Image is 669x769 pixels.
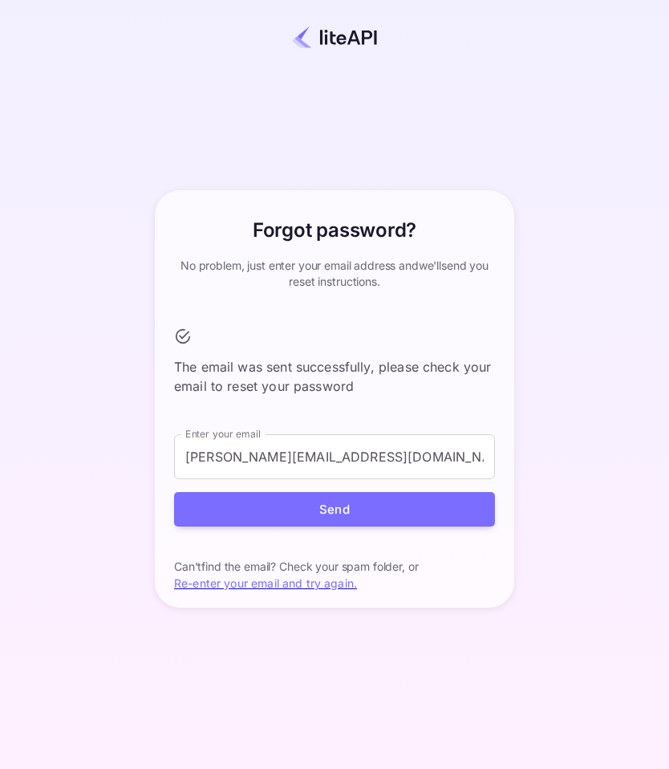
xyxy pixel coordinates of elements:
[174,258,495,290] p: No problem, just enter your email address and we'll send you reset instructions.
[174,492,495,527] button: Send
[174,576,357,590] a: Re-enter your email and try again.
[292,26,377,49] img: liteapi
[253,216,416,245] h6: Forgot password?
[174,351,495,402] div: The email was sent successfully, please check your email to reset your password
[174,559,495,575] p: Can't find the email? Check your spam folder, or
[185,427,261,441] label: Enter your email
